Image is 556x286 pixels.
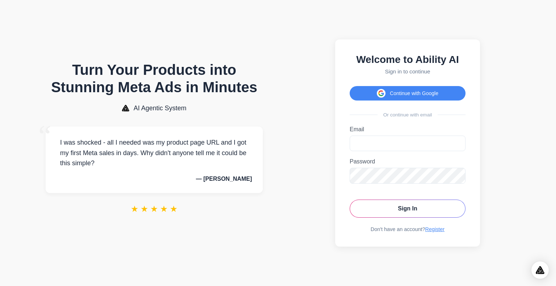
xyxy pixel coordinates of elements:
label: Password [350,158,466,165]
p: Sign in to continue [350,68,466,74]
div: Or continue with email [350,112,466,118]
p: — [PERSON_NAME] [56,176,252,182]
h2: Welcome to Ability AI [350,54,466,65]
a: Register [425,226,445,232]
p: I was shocked - all I needed was my product page URL and I got my first Meta sales in days. Why d... [56,137,252,168]
span: “ [38,119,51,152]
span: ★ [170,204,178,214]
h1: Turn Your Products into Stunning Meta Ads in Minutes [46,61,263,96]
span: ★ [160,204,168,214]
span: ★ [150,204,158,214]
div: Don't have an account? [350,226,466,232]
span: ★ [140,204,148,214]
div: Open Intercom Messenger [531,261,549,279]
span: ★ [131,204,139,214]
label: Email [350,126,466,133]
span: AI Agentic System [134,104,186,112]
button: Sign In [350,200,466,218]
img: AI Agentic System Logo [122,105,129,111]
button: Continue with Google [350,86,466,101]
